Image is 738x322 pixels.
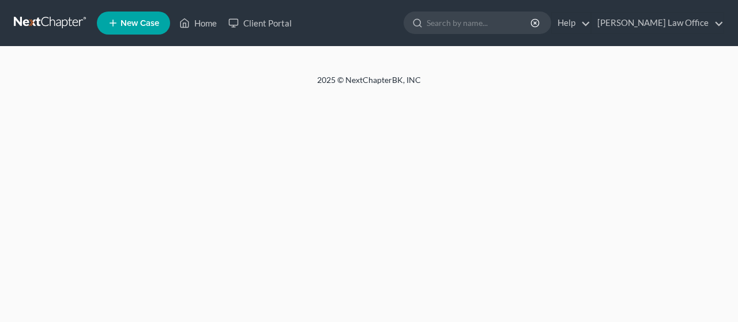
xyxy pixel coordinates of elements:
[174,13,223,33] a: Home
[40,74,698,95] div: 2025 © NextChapterBK, INC
[427,12,532,33] input: Search by name...
[592,13,724,33] a: [PERSON_NAME] Law Office
[121,19,159,28] span: New Case
[552,13,590,33] a: Help
[223,13,298,33] a: Client Portal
